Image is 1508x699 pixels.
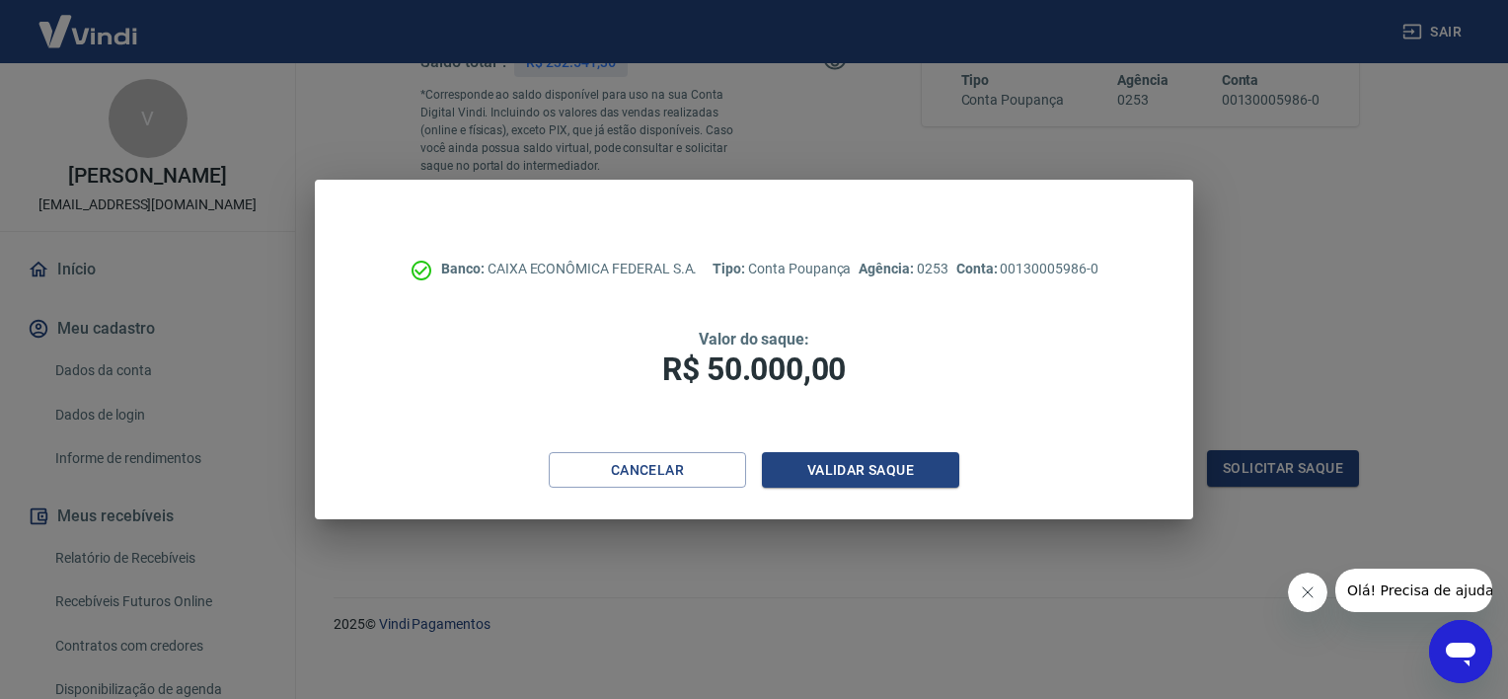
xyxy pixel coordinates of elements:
span: Agência: [859,261,917,276]
button: Validar saque [762,452,959,489]
p: 0253 [859,259,947,279]
span: Conta: [956,261,1001,276]
iframe: Mensagem da empresa [1335,569,1492,612]
span: R$ 50.000,00 [662,350,846,388]
span: Tipo: [713,261,748,276]
span: Olá! Precisa de ajuda? [12,14,166,30]
button: Cancelar [549,452,746,489]
p: 00130005986-0 [956,259,1098,279]
p: Conta Poupança [713,259,851,279]
span: Valor do saque: [699,330,809,349]
iframe: Fechar mensagem [1288,573,1327,612]
iframe: Botão para abrir a janela de mensagens [1429,620,1492,683]
span: Banco: [441,261,488,276]
p: CAIXA ECONÔMICA FEDERAL S.A. [441,259,697,279]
